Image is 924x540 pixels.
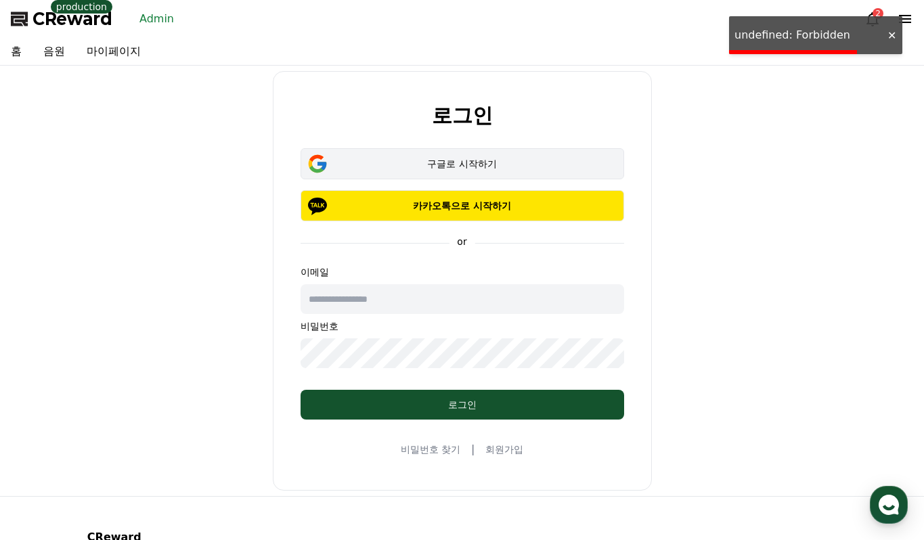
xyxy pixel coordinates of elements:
[11,8,112,30] a: CReward
[320,199,604,212] p: 카카오톡으로 시작하기
[301,148,624,179] button: 구글로 시작하기
[43,448,51,459] span: 홈
[124,449,140,459] span: 대화
[471,441,475,457] span: |
[328,398,597,411] div: 로그인
[32,38,76,65] a: 음원
[301,190,624,221] button: 카카오톡으로 시작하기
[175,428,260,462] a: 설정
[301,390,624,420] button: 로그인
[4,428,89,462] a: 홈
[485,443,523,456] a: 회원가입
[301,265,624,279] p: 이메일
[864,11,881,27] a: 2
[32,8,112,30] span: CReward
[301,319,624,333] p: 비밀번호
[89,428,175,462] a: 대화
[449,235,475,248] p: or
[320,157,604,171] div: 구글로 시작하기
[873,8,883,19] div: 2
[134,8,179,30] a: Admin
[432,104,493,127] h2: 로그인
[401,443,460,456] a: 비밀번호 찾기
[76,38,152,65] a: 마이페이지
[209,448,225,459] span: 설정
